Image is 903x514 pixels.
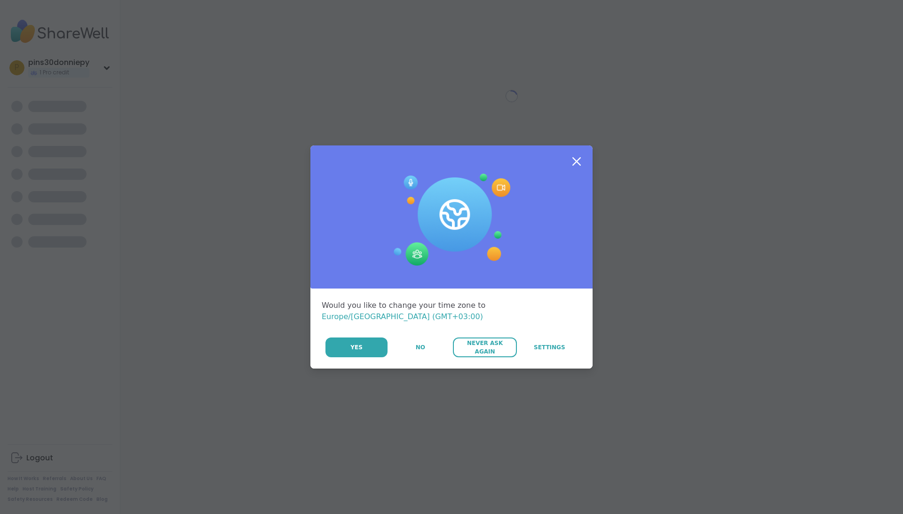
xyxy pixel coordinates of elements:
[322,312,483,321] span: Europe/[GEOGRAPHIC_DATA] (GMT+03:00)
[518,337,581,357] a: Settings
[322,300,581,322] div: Would you like to change your time zone to
[534,343,565,352] span: Settings
[388,337,452,357] button: No
[393,174,510,266] img: Session Experience
[453,337,516,357] button: Never Ask Again
[350,343,363,352] span: Yes
[416,343,425,352] span: No
[325,337,388,357] button: Yes
[458,339,512,356] span: Never Ask Again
